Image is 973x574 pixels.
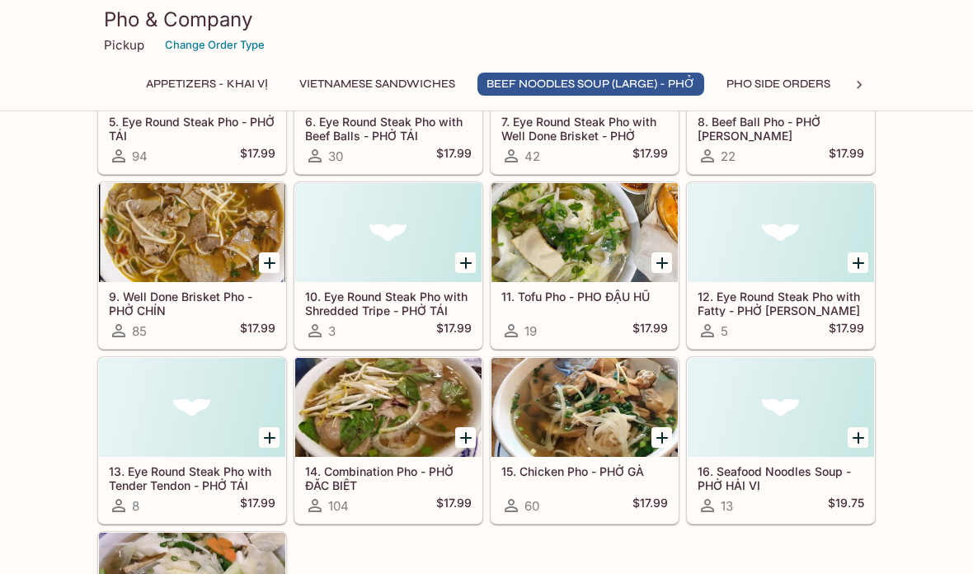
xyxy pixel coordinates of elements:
[651,427,672,448] button: Add 15. Chicken Pho - PHỞ GÀ
[305,464,472,492] h5: 14. Combination Pho - PHỞ ĐẶC BIỆT
[698,289,864,317] h5: 12. Eye Round Steak Pho with Fatty - PHỞ [PERSON_NAME]
[721,498,733,514] span: 13
[295,183,482,282] div: 10. Eye Round Steak Pho with Shredded Tripe - PHỞ TÁI SÁCH
[305,115,472,142] h5: 6. Eye Round Steak Pho with Beef Balls - PHỞ TÁI [PERSON_NAME]
[477,73,704,96] button: BEEF NOODLES SOUP (LARGE) - PHỞ
[99,183,285,282] div: 9. Well Done Brisket Pho - PHỞ CHÍN
[524,148,540,164] span: 42
[259,252,280,273] button: Add 9. Well Done Brisket Pho - PHỞ CHÍN
[436,321,472,341] h5: $17.99
[491,358,678,457] div: 15. Chicken Pho - PHỞ GÀ
[132,498,139,514] span: 8
[98,182,286,349] a: 9. Well Done Brisket Pho - PHỞ CHÍN85$17.99
[328,498,349,514] span: 104
[132,148,148,164] span: 94
[501,115,668,142] h5: 7. Eye Round Steak Pho with Well Done Brisket - PHỞ [PERSON_NAME]
[687,182,875,349] a: 12. Eye Round Steak Pho with Fatty - PHỞ [PERSON_NAME]5$17.99
[294,182,482,349] a: 10. Eye Round Steak Pho with Shredded Tripe - PHỞ TÁI SÁCH3$17.99
[491,357,679,524] a: 15. Chicken Pho - PHỞ GÀ60$17.99
[132,323,147,339] span: 85
[240,146,275,166] h5: $17.99
[99,358,285,457] div: 13. Eye Round Steak Pho with Tender Tendon - PHỞ TÁI GÂN
[98,357,286,524] a: 13. Eye Round Steak Pho with Tender Tendon - PHỞ TÁI GÂN8$17.99
[524,323,537,339] span: 19
[305,289,472,317] h5: 10. Eye Round Steak Pho with Shredded Tripe - PHỞ TÁI SÁCH
[828,496,864,515] h5: $19.75
[104,37,144,53] p: Pickup
[688,183,874,282] div: 12. Eye Round Steak Pho with Fatty - PHỞ TÁI GẦU
[240,496,275,515] h5: $17.99
[137,73,277,96] button: Appetizers - KHAI VỊ
[501,464,668,478] h5: 15. Chicken Pho - PHỞ GÀ
[848,427,868,448] button: Add 16. Seafood Noodles Soup - PHỞ HẢI VỊ
[455,427,476,448] button: Add 14. Combination Pho - PHỞ ĐẶC BIỆT
[501,289,668,303] h5: 11. Tofu Pho - PHO ĐẬU HŨ
[632,496,668,515] h5: $17.99
[721,323,728,339] span: 5
[109,289,275,317] h5: 9. Well Done Brisket Pho - PHỞ CHÍN
[687,357,875,524] a: 16. Seafood Noodles Soup - PHỞ HẢI VỊ13$19.75
[651,252,672,273] button: Add 11. Tofu Pho - PHO ĐẬU HŨ
[632,146,668,166] h5: $17.99
[109,115,275,142] h5: 5. Eye Round Steak Pho - PHỞ TÁI
[104,7,869,32] h3: Pho & Company
[524,498,539,514] span: 60
[698,115,864,142] h5: 8. Beef Ball Pho - PHỞ [PERSON_NAME]
[829,321,864,341] h5: $17.99
[698,464,864,492] h5: 16. Seafood Noodles Soup - PHỞ HẢI VỊ
[109,464,275,492] h5: 13. Eye Round Steak Pho with Tender Tendon - PHỞ TÁI GÂN
[491,183,678,282] div: 11. Tofu Pho - PHO ĐẬU HŨ
[436,146,472,166] h5: $17.99
[290,73,464,96] button: VIETNAMESE SANDWICHES
[632,321,668,341] h5: $17.99
[717,73,839,96] button: PHO SIDE ORDERS
[240,321,275,341] h5: $17.99
[848,252,868,273] button: Add 12. Eye Round Steak Pho with Fatty - PHỞ TÁI GẦU
[829,146,864,166] h5: $17.99
[328,323,336,339] span: 3
[157,32,272,58] button: Change Order Type
[455,252,476,273] button: Add 10. Eye Round Steak Pho with Shredded Tripe - PHỞ TÁI SÁCH
[491,182,679,349] a: 11. Tofu Pho - PHO ĐẬU HŨ19$17.99
[328,148,343,164] span: 30
[294,357,482,524] a: 14. Combination Pho - PHỞ ĐẶC BIỆT104$17.99
[295,358,482,457] div: 14. Combination Pho - PHỞ ĐẶC BIỆT
[721,148,736,164] span: 22
[688,358,874,457] div: 16. Seafood Noodles Soup - PHỞ HẢI VỊ
[436,496,472,515] h5: $17.99
[259,427,280,448] button: Add 13. Eye Round Steak Pho with Tender Tendon - PHỞ TÁI GÂN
